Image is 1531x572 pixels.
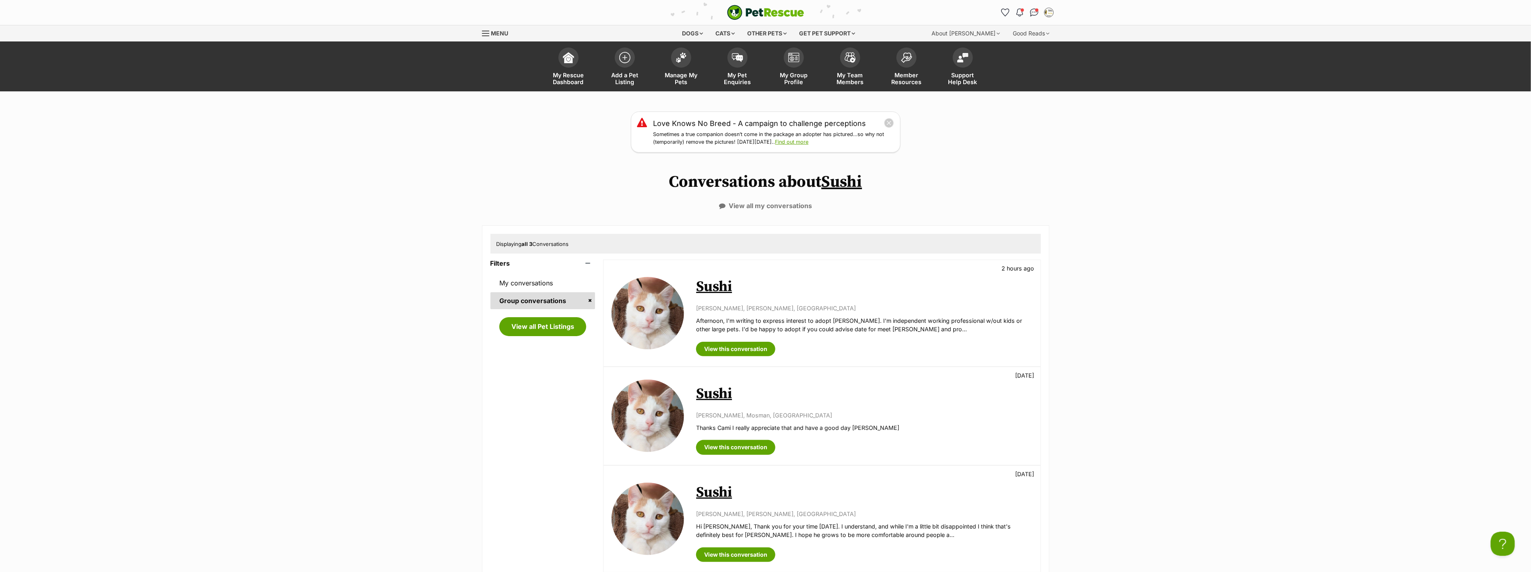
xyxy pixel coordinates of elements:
[490,260,596,267] header: Filters
[490,275,596,291] a: My conversations
[676,25,709,41] div: Dogs
[1045,8,1053,17] img: Merna Karam profile pic
[696,304,1032,312] p: [PERSON_NAME], [PERSON_NAME], [GEOGRAPHIC_DATA]
[776,72,812,85] span: My Group Profile
[742,25,792,41] div: Other pets
[901,52,912,63] img: member-resources-icon-8e73f808a243e03378d46382f2149f9095a855e16c252ad45f914b54edf8863c.svg
[832,72,868,85] span: My Team Members
[719,202,812,209] a: View all my conversations
[607,72,643,85] span: Add a Pet Listing
[845,52,856,63] img: team-members-icon-5396bd8760b3fe7c0b43da4ab00e1e3bb1a5d9ba89233759b79545d2d3fc5d0d.svg
[822,172,862,192] a: Sushi
[727,5,804,20] img: logo-cat-932fe2b9b8326f06289b0f2fb663e598f794de774fb13d1741a6617ecf9a85b4.svg
[709,43,766,91] a: My Pet Enquiries
[612,483,684,555] img: Sushi
[563,52,574,63] img: dashboard-icon-eb2f2d2d3e046f16d808141f083e7271f6b2e854fb5c12c21221c1fb7104beca.svg
[696,423,1032,432] p: Thanks Cami I really appreciate that and have a good day [PERSON_NAME]
[619,52,631,63] img: add-pet-listing-icon-0afa8454b4691262ce3f59096e99ab1cd57d4a30225e0717b998d2c9b9846f56.svg
[653,131,894,146] p: Sometimes a true companion doesn’t come in the package an adopter has pictured…so why not (tempor...
[696,440,775,454] a: View this conversation
[1028,6,1041,19] a: Conversations
[499,317,586,336] a: View all Pet Listings
[550,72,587,85] span: My Rescue Dashboard
[612,277,684,349] img: Sushi
[1491,532,1515,556] iframe: Help Scout Beacon - Open
[1016,371,1034,380] p: [DATE]
[1016,8,1023,17] img: notifications-46538b983faf8c2785f20acdc204bb7945ddae34d4c08c2a6579f10ce5e182be.svg
[696,510,1032,518] p: [PERSON_NAME], [PERSON_NAME], [GEOGRAPHIC_DATA]
[490,292,596,309] a: Group conversations
[727,5,804,20] a: PetRescue
[696,385,732,403] a: Sushi
[822,43,878,91] a: My Team Members
[710,25,740,41] div: Cats
[491,30,509,37] span: Menu
[653,118,866,129] a: Love Knows No Breed - A campaign to challenge perceptions
[497,241,569,247] span: Displaying Conversations
[999,6,1055,19] ul: Account quick links
[696,547,775,562] a: View this conversation
[1014,6,1026,19] button: Notifications
[696,278,732,296] a: Sushi
[482,25,514,40] a: Menu
[793,25,861,41] div: Get pet support
[653,43,709,91] a: Manage My Pets
[935,43,991,91] a: Support Help Desk
[696,483,732,502] a: Sushi
[957,53,968,62] img: help-desk-icon-fdf02630f3aa405de69fd3d07c3f3aa587a6932b1a1747fa1d2bba05be0121f9.svg
[888,72,925,85] span: Member Resources
[945,72,981,85] span: Support Help Desk
[1030,8,1039,17] img: chat-41dd97257d64d25036548639549fe6c8038ab92f7586957e7f3b1b290dea8141.svg
[1016,470,1034,478] p: [DATE]
[696,316,1032,334] p: Afternoon, I'm writing to express interest to adopt [PERSON_NAME]. I'm independent working profes...
[732,53,743,62] img: pet-enquiries-icon-7e3ad2cf08bfb03b45e93fb7055b45f3efa6380592205ae92323e6603595dc1f.svg
[540,43,597,91] a: My Rescue Dashboard
[884,118,894,128] button: close
[719,72,756,85] span: My Pet Enquiries
[788,53,799,62] img: group-profile-icon-3fa3cf56718a62981997c0bc7e787c4b2cf8bcc04b72c1350f741eb67cf2f40e.svg
[1043,6,1055,19] button: My account
[775,139,809,145] a: Find out more
[766,43,822,91] a: My Group Profile
[663,72,699,85] span: Manage My Pets
[999,6,1012,19] a: Favourites
[522,241,533,247] strong: all 3
[926,25,1006,41] div: About [PERSON_NAME]
[878,43,935,91] a: Member Resources
[696,522,1032,539] p: Hi [PERSON_NAME], Thank you for your time [DATE]. I understand, and while I'm a little bit disapp...
[696,411,1032,419] p: [PERSON_NAME], Mosman, [GEOGRAPHIC_DATA]
[1008,25,1055,41] div: Good Reads
[612,380,684,452] img: Sushi
[696,342,775,356] a: View this conversation
[1002,264,1034,273] p: 2 hours ago
[676,52,687,63] img: manage-my-pets-icon-02211641906a0b7f246fdf0571729dbe1e7629f14944591b6c1af311fb30b64b.svg
[597,43,653,91] a: Add a Pet Listing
